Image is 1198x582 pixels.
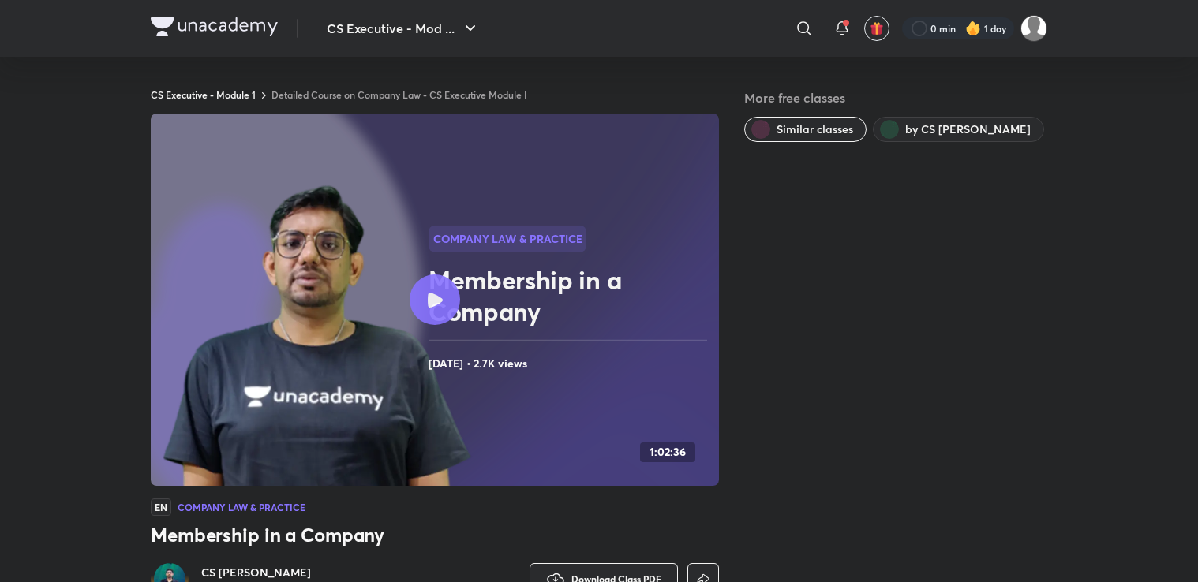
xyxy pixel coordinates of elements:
h5: More free classes [744,88,1047,107]
img: avatar [870,21,884,35]
img: Company Logo [151,17,278,36]
button: by CS Amit Vohra [873,117,1044,142]
h3: Membership in a Company [151,522,719,547]
h4: 1:02:36 [650,446,686,459]
span: Similar classes [777,121,853,137]
button: avatar [864,16,889,41]
button: Similar classes [744,117,867,142]
img: Abhinit yas [1020,15,1047,42]
h4: [DATE] • 2.7K views [429,353,713,374]
a: Detailed Course on Company Law - CS Executive Module I [271,88,527,101]
a: Company Logo [151,17,278,40]
a: CS Executive - Module 1 [151,88,256,101]
span: by CS Amit Vohra [905,121,1031,137]
button: CS Executive - Mod ... [317,13,489,44]
h2: Membership in a Company [429,264,713,327]
a: CS [PERSON_NAME] [201,565,372,580]
span: EN [151,498,171,516]
h4: Company Law & Practice [178,502,305,512]
img: streak [965,21,981,36]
